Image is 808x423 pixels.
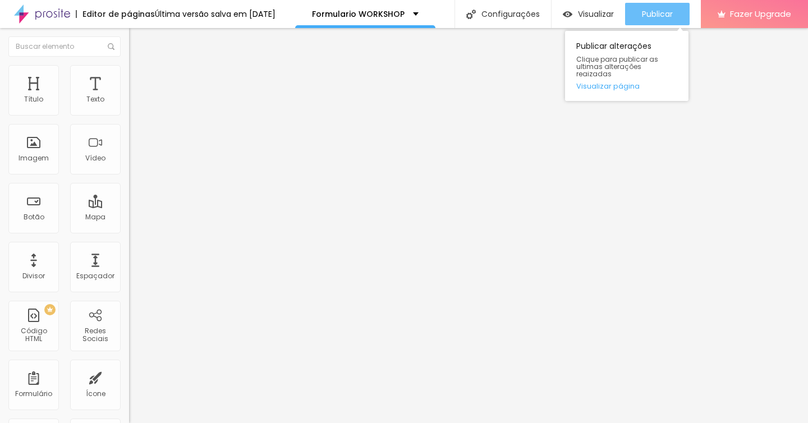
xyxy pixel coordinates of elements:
div: Divisor [22,272,45,280]
a: Visualizar página [576,82,677,90]
iframe: Editor [129,28,808,423]
div: Ícone [86,390,105,398]
div: Botão [24,213,44,221]
span: Clique para publicar as ultimas alterações reaizadas [576,56,677,78]
div: Editor de páginas [76,10,155,18]
p: Formulario WORKSHOP [312,10,405,18]
input: Buscar elemento [8,36,121,57]
button: Visualizar [552,3,625,25]
div: Espaçador [76,272,114,280]
img: view-1.svg [563,10,572,19]
span: Publicar [642,10,673,19]
div: Última versão salva em [DATE] [155,10,276,18]
div: Redes Sociais [73,327,117,343]
span: Fazer Upgrade [730,9,791,19]
div: Vídeo [85,154,105,162]
span: Visualizar [578,10,614,19]
div: Imagem [19,154,49,162]
div: Título [24,95,43,103]
div: Publicar alterações [565,31,688,101]
div: Mapa [85,213,105,221]
div: Formulário [15,390,52,398]
div: Texto [86,95,104,103]
img: Icone [466,10,476,19]
img: Icone [108,43,114,50]
button: Publicar [625,3,690,25]
div: Código HTML [11,327,56,343]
